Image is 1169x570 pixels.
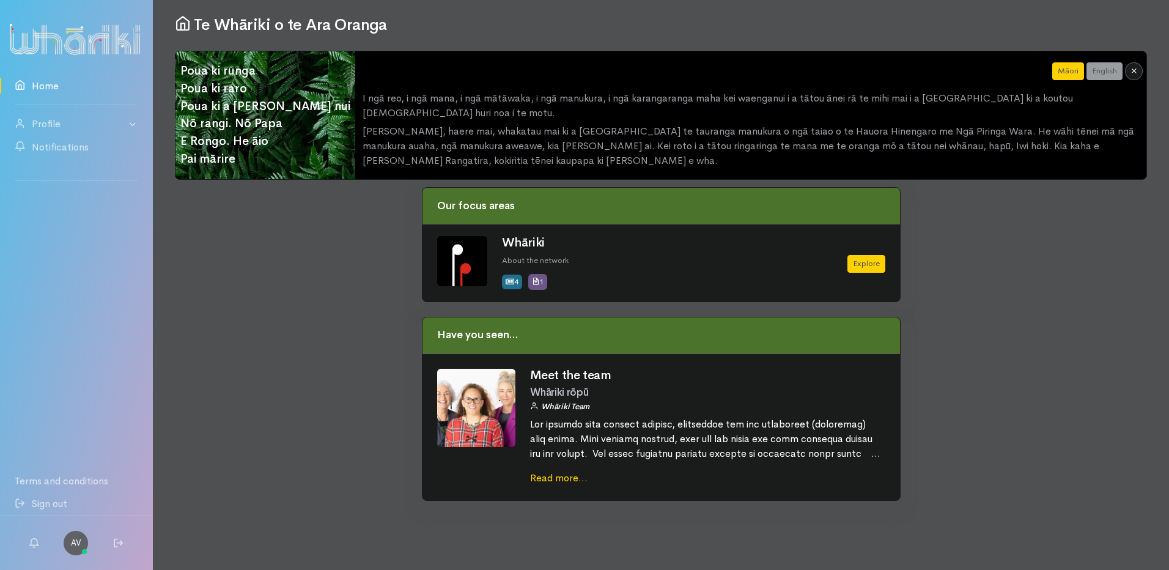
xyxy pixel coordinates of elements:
[1052,62,1084,80] button: Māori
[363,91,1139,120] p: I ngā reo, i ngā mana, i ngā mātāwaka, i ngā manukura, i ngā karangaranga maha kei waenganui i a ...
[422,188,900,224] div: Our focus areas
[363,124,1139,168] p: [PERSON_NAME], haere mai, whakatau mai ki a [GEOGRAPHIC_DATA] te tauranga manukura o ngā taiao o ...
[437,236,487,286] img: Whariki%20Icon_Icon_Tile.png
[502,235,545,250] a: Whāriki
[530,472,588,484] a: Read more...
[64,531,88,555] a: AV
[422,317,900,354] div: Have you seen...
[1086,62,1123,80] button: English
[175,57,355,173] span: Poua ki runga Poua ki raro Poua ki a [PERSON_NAME] nui Nō rangi. Nō Papa E Rongo. He āio Pai mārire
[175,15,1147,34] h1: Te Whāriki o te Ara Oranga
[847,255,885,273] a: Explore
